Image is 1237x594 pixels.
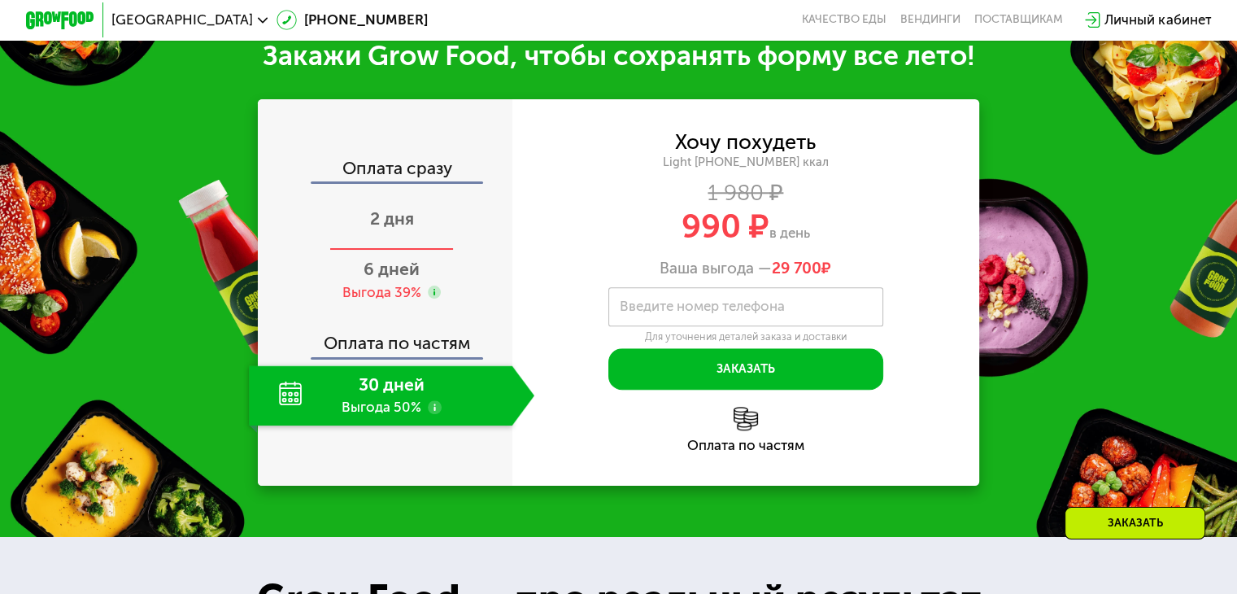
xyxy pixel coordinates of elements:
div: Light [PHONE_NUMBER] ккал [512,155,980,170]
a: [PHONE_NUMBER] [277,10,428,30]
span: [GEOGRAPHIC_DATA] [111,13,253,27]
span: 990 ₽ [682,207,769,246]
div: Для уточнения деталей заказа и доставки [608,330,883,343]
span: 29 700 [772,259,821,277]
div: поставщикам [974,13,1063,27]
label: Введите номер телефона [620,302,785,312]
span: в день [769,225,810,241]
div: Ваша выгода — [512,259,980,277]
span: ₽ [772,259,831,277]
a: Качество еды [802,13,886,27]
button: Заказать [608,348,883,390]
div: 1 980 ₽ [512,183,980,202]
div: Оплата по частям [512,439,980,452]
img: l6xcnZfty9opOoJh.png [734,407,758,431]
div: Оплата по частям [259,317,512,357]
div: Выгода 39% [342,283,420,302]
div: Хочу похудеть [675,133,816,151]
div: Оплата сразу [259,159,512,181]
div: Заказать [1065,507,1205,539]
span: 2 дня [370,208,414,229]
div: Личный кабинет [1104,10,1211,30]
a: Вендинги [900,13,960,27]
span: 6 дней [364,259,420,279]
